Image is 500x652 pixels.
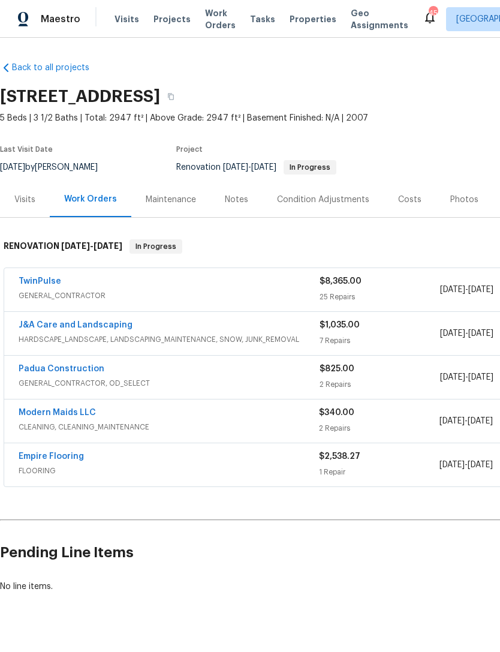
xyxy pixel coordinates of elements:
a: Modern Maids LLC [19,408,96,417]
span: In Progress [131,241,181,253]
div: Visits [14,194,35,206]
span: - [440,327,493,339]
span: CLEANING, CLEANING_MAINTENANCE [19,421,319,433]
span: [DATE] [468,417,493,425]
span: [DATE] [440,329,465,338]
a: Padua Construction [19,365,104,373]
span: $340.00 [319,408,354,417]
span: Tasks [250,15,275,23]
span: FLOORING [19,465,319,477]
span: [DATE] [440,373,465,381]
span: Maestro [41,13,80,25]
span: $2,538.27 [319,452,360,461]
span: $8,365.00 [320,277,362,286]
div: Costs [398,194,421,206]
span: HARDSCAPE_LANDSCAPE, LANDSCAPING_MAINTENANCE, SNOW, JUNK_REMOVAL [19,333,320,345]
span: - [223,163,276,172]
span: [DATE] [468,329,493,338]
span: Project [176,146,203,153]
div: 25 Repairs [320,291,440,303]
span: - [440,371,493,383]
span: [DATE] [223,163,248,172]
span: Geo Assignments [351,7,408,31]
span: - [440,284,493,296]
span: [DATE] [468,373,493,381]
span: GENERAL_CONTRACTOR, OD_SELECT [19,377,320,389]
span: - [61,242,122,250]
div: Photos [450,194,478,206]
div: 7 Repairs [320,335,440,347]
span: [DATE] [61,242,90,250]
span: - [439,415,493,427]
span: [DATE] [439,461,465,469]
div: 2 Repairs [320,378,440,390]
a: J&A Care and Landscaping [19,321,132,329]
span: Visits [115,13,139,25]
span: Projects [153,13,191,25]
span: [DATE] [468,461,493,469]
div: Notes [225,194,248,206]
div: Condition Adjustments [277,194,369,206]
div: Maintenance [146,194,196,206]
a: Empire Flooring [19,452,84,461]
span: [DATE] [251,163,276,172]
div: Work Orders [64,193,117,205]
span: Renovation [176,163,336,172]
h6: RENOVATION [4,239,122,254]
button: Copy Address [160,86,182,107]
span: Properties [290,13,336,25]
span: [DATE] [468,286,493,294]
div: 45 [429,7,437,19]
a: TwinPulse [19,277,61,286]
span: [DATE] [94,242,122,250]
span: $825.00 [320,365,354,373]
span: GENERAL_CONTRACTOR [19,290,320,302]
span: [DATE] [439,417,465,425]
span: In Progress [285,164,335,171]
span: - [439,459,493,471]
div: 2 Repairs [319,422,439,434]
span: [DATE] [440,286,465,294]
span: Work Orders [205,7,236,31]
span: $1,035.00 [320,321,360,329]
div: 1 Repair [319,466,439,478]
